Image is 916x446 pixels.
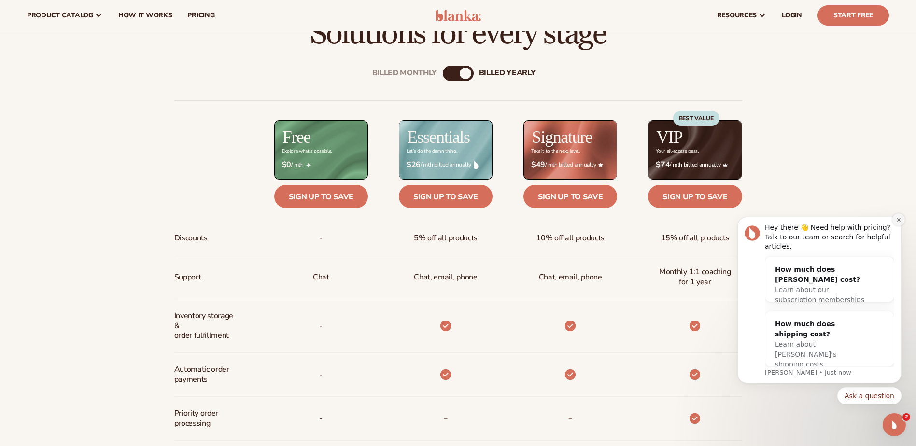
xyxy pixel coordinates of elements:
div: Billed Monthly [372,69,437,78]
div: Take it to the next level. [531,149,580,154]
img: Signature_BG_eeb718c8-65ac-49e3-a4e5-327c6aa73146.jpg [524,121,617,179]
h2: Signature [532,128,592,146]
p: Chat, email, phone [414,268,477,286]
h2: Essentials [407,128,470,146]
span: / mth billed annually [407,160,485,169]
span: LOGIN [782,12,802,19]
a: Sign up to save [274,185,368,208]
img: drop.png [474,160,479,169]
strong: $49 [531,160,545,169]
span: / mth [282,160,360,169]
span: pricing [187,12,214,19]
span: How It Works [118,12,172,19]
span: / mth billed annually [656,160,734,169]
span: Inventory storage & order fulfillment [174,307,239,345]
h2: Free [282,128,310,146]
div: BEST VALUE [673,111,719,126]
img: Star_6.png [598,163,603,167]
span: resources [717,12,757,19]
span: - [319,229,323,247]
h2: Solutions for every stage [27,18,889,50]
span: Chat, email, phone [539,268,602,286]
span: Support [174,268,201,286]
div: Your all-access pass. [656,149,698,154]
img: Crown_2d87c031-1b5a-4345-8312-a4356ddcde98.png [723,163,728,167]
img: Essentials_BG_9050f826-5aa9-47d9-a362-757b82c62641.jpg [399,121,492,179]
a: Start Free [817,5,889,26]
div: billed Yearly [479,69,536,78]
span: - [319,410,323,428]
span: 10% off all products [536,229,605,247]
a: Sign up to save [523,185,617,208]
span: Automatic order payments [174,361,239,389]
img: logo [435,10,481,21]
span: 2 [902,413,910,421]
strong: $26 [407,160,421,169]
h2: VIP [656,128,682,146]
div: Explore what's possible. [282,149,332,154]
span: 5% off all products [414,229,478,247]
span: / mth billed annually [531,160,609,169]
span: - [319,366,323,384]
strong: $74 [656,160,670,169]
span: 15% off all products [661,229,730,247]
iframe: Intercom notifications message [723,195,916,420]
span: Priority order processing [174,404,239,432]
a: Sign up to save [648,185,742,208]
a: Sign up to save [399,185,493,208]
img: free_bg.png [275,121,367,179]
div: Let’s do the damn thing. [407,149,457,154]
p: Chat [313,268,329,286]
b: - [568,410,573,425]
strong: $0 [282,160,291,169]
span: Discounts [174,229,208,247]
iframe: Intercom live chat [883,413,906,436]
p: - [319,317,323,335]
span: product catalog [27,12,93,19]
img: Free_Icon_bb6e7c7e-73f8-44bd-8ed0-223ea0fc522e.png [306,163,311,167]
b: - [443,410,448,425]
span: Monthly 1:1 coaching for 1 year [656,263,734,291]
img: VIP_BG_199964bd-3653-43bc-8a67-789d2d7717b9.jpg [648,121,741,179]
